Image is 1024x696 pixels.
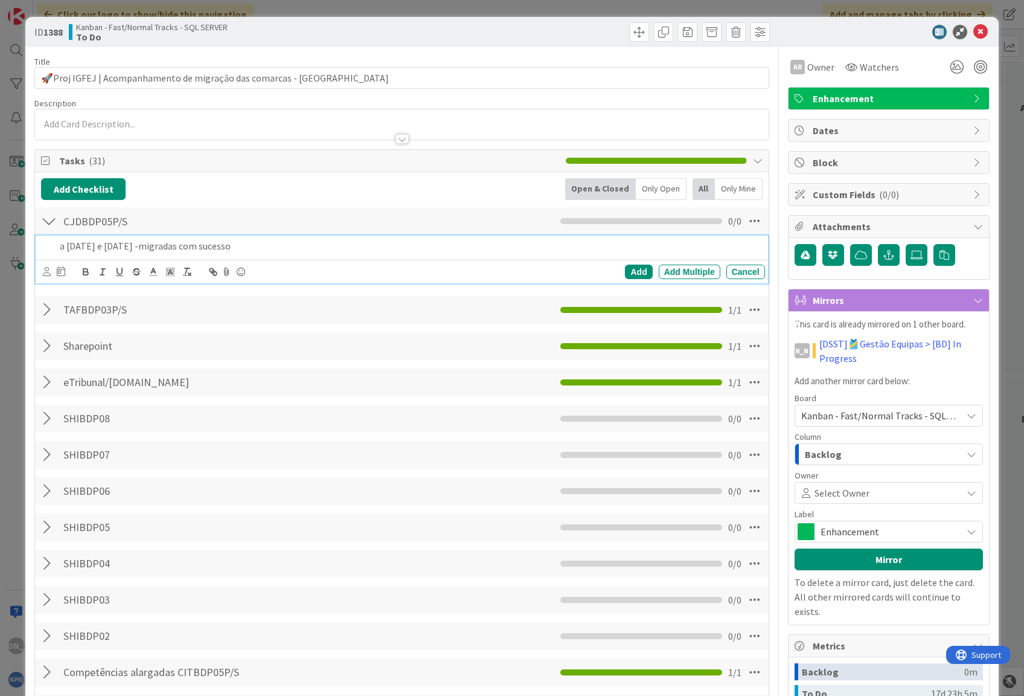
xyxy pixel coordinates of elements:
p: Add another mirror card below: [795,375,983,388]
button: Add Checklist [41,178,126,200]
div: All [693,178,715,200]
div: [PERSON_NAME] [795,343,810,358]
div: Cancel [726,265,765,279]
input: Add Checklist... [59,408,331,430]
div: Only Open [636,178,686,200]
div: Backlog [802,663,964,680]
span: ( 31 ) [89,155,105,167]
span: Mirrors [813,293,967,308]
button: Mirror [795,549,983,570]
b: 1388 [43,26,63,38]
span: Watchers [860,60,899,74]
span: 0 / 0 [728,629,741,643]
input: Add Checklist... [59,335,331,357]
span: ID [34,25,63,39]
p: This card is already mirrored on 1 other board. [795,318,983,332]
div: Add [625,265,652,279]
span: Backlog [805,446,842,462]
p: To delete a mirror card, just delete the card. All other mirrored cards will continue to exists. [795,575,983,619]
span: 0 / 0 [728,448,741,462]
div: Open & Closed [565,178,636,200]
input: Add Checklist... [59,589,331,611]
span: Metrics [813,639,967,653]
span: Enhancement [813,91,967,106]
span: Kanban - Fast/Normal Tracks - SQL SERVER [801,410,981,422]
input: Add Checklist... [59,480,331,502]
div: 0m [964,663,978,680]
button: Backlog [795,443,983,465]
span: ( 0/0 ) [879,188,899,201]
div: AR [790,60,805,74]
span: 0 / 0 [728,411,741,426]
span: Dates [813,123,967,138]
input: Add Checklist... [59,444,331,466]
span: Custom Fields [813,187,967,202]
input: Add Checklist... [59,299,331,321]
input: Add Checklist... [59,625,331,647]
span: Column [795,433,821,441]
input: type card name here... [34,67,769,89]
input: Add Checklist... [59,662,331,683]
input: Add Checklist... [59,372,331,393]
span: Support [25,2,55,16]
span: Block [813,155,967,170]
span: 0 / 0 [728,556,741,571]
span: Tasks [59,153,559,168]
span: 1 / 1 [728,375,741,390]
input: Add Checklist... [59,553,331,575]
span: 0 / 0 [728,520,741,535]
span: Owner [807,60,834,74]
label: Title [34,56,50,67]
input: Add Checklist... [59,517,331,538]
span: Select Owner [814,486,869,500]
div: Add Multiple [659,265,720,279]
p: a [DATE] e [DATE] -migradas com sucesso [60,239,760,253]
span: Kanban - Fast/Normal Tracks - SQL SERVER [76,22,228,32]
span: 0 / 0 [728,593,741,607]
input: Add Checklist... [59,210,331,232]
span: 0 / 0 [728,484,741,498]
span: 1 / 1 [728,339,741,353]
a: [DSST]🎽Gestão Equipas > [BD] In Progress [819,337,983,366]
span: 0 / 0 [728,214,741,228]
span: Description [34,98,76,109]
span: Label [795,510,814,518]
b: To Do [76,32,228,42]
span: Board [795,394,816,402]
div: Only Mine [715,178,763,200]
span: Enhancement [821,523,956,540]
span: Attachments [813,219,967,234]
span: Owner [795,471,819,480]
span: 1 / 1 [728,665,741,680]
span: 1 / 1 [728,303,741,317]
